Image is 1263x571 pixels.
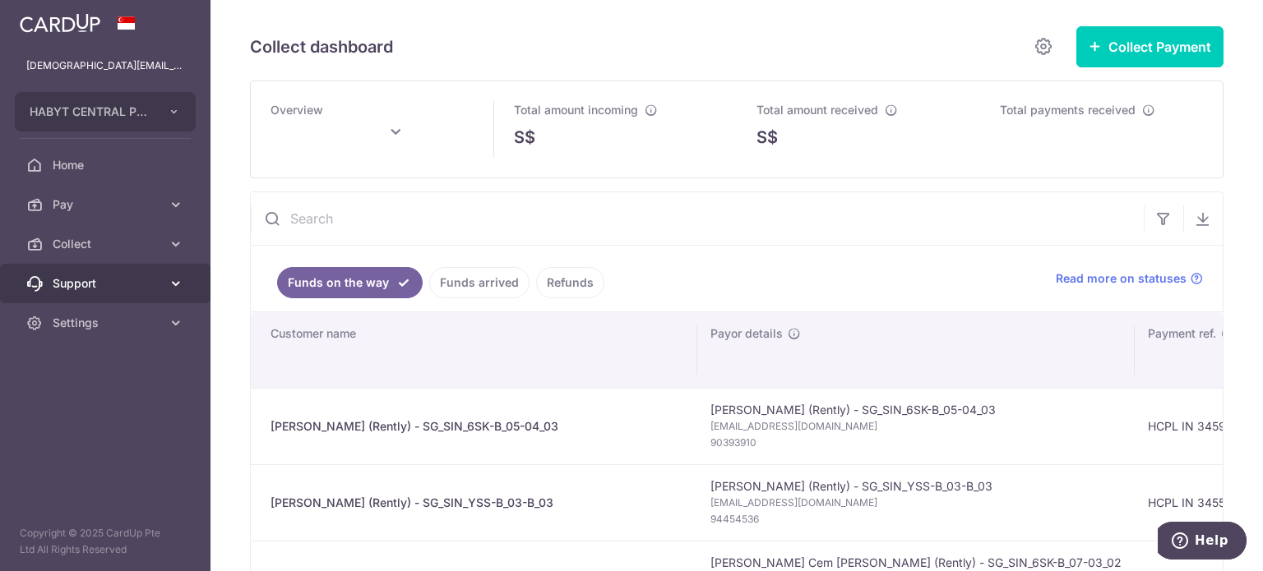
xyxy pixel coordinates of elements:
[30,104,151,120] span: HABYT CENTRAL PTE. LTD.
[53,315,161,331] span: Settings
[37,12,71,26] span: Help
[277,267,423,298] a: Funds on the way
[250,34,393,60] h5: Collect dashboard
[53,196,161,213] span: Pay
[710,325,783,342] span: Payor details
[271,495,684,511] div: [PERSON_NAME] (Rently) - SG_SIN_YSS-B_03-B_03
[710,435,1122,451] span: 90393910
[15,92,196,131] button: HABYT CENTRAL PTE. LTD.
[1056,270,1187,287] span: Read more on statuses
[1076,26,1224,67] button: Collect Payment
[1056,270,1203,287] a: Read more on statuses
[53,157,161,173] span: Home
[710,511,1122,527] span: 94454536
[710,495,1122,511] span: [EMAIL_ADDRESS][DOMAIN_NAME]
[26,58,184,74] p: [DEMOGRAPHIC_DATA][EMAIL_ADDRESS][DOMAIN_NAME]
[1158,522,1247,563] iframe: Opens a widget where you can find more information
[514,103,638,117] span: Total amount incoming
[514,125,535,150] span: S$
[756,103,878,117] span: Total amount received
[20,13,100,33] img: CardUp
[251,192,1144,245] input: Search
[53,236,161,252] span: Collect
[697,312,1135,388] th: Payor details
[251,312,697,388] th: Customer name
[697,464,1135,541] td: [PERSON_NAME] (Rently) - SG_SIN_YSS-B_03-B_03
[429,267,530,298] a: Funds arrived
[710,418,1122,435] span: [EMAIL_ADDRESS][DOMAIN_NAME]
[53,275,161,292] span: Support
[271,418,684,435] div: [PERSON_NAME] (Rently) - SG_SIN_6SK-B_05-04_03
[271,103,323,117] span: Overview
[697,388,1135,464] td: [PERSON_NAME] (Rently) - SG_SIN_6SK-B_05-04_03
[756,125,778,150] span: S$
[1000,103,1136,117] span: Total payments received
[536,267,604,298] a: Refunds
[1148,325,1216,342] span: Payment ref.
